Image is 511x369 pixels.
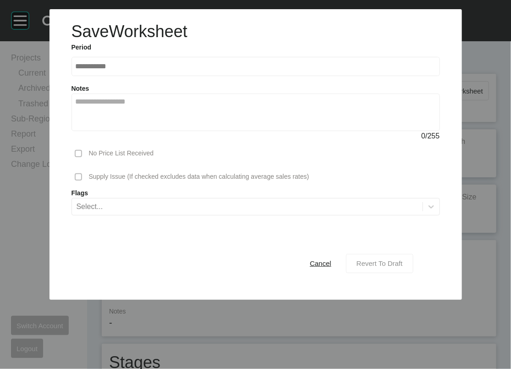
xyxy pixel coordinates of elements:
label: Notes [71,85,89,92]
div: / 255 [71,131,440,141]
span: Revert To Draft [357,259,403,267]
p: Supply Issue (If checked excludes data when calculating average sales rates) [89,172,309,182]
button: Cancel [300,254,341,273]
button: Revert To Draft [346,254,413,273]
label: Flags [71,189,440,198]
span: 0 [421,132,425,140]
p: No Price List Received [89,149,154,158]
label: Period [71,43,440,52]
h1: Save Worksheet [71,20,187,43]
span: Cancel [310,259,331,267]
